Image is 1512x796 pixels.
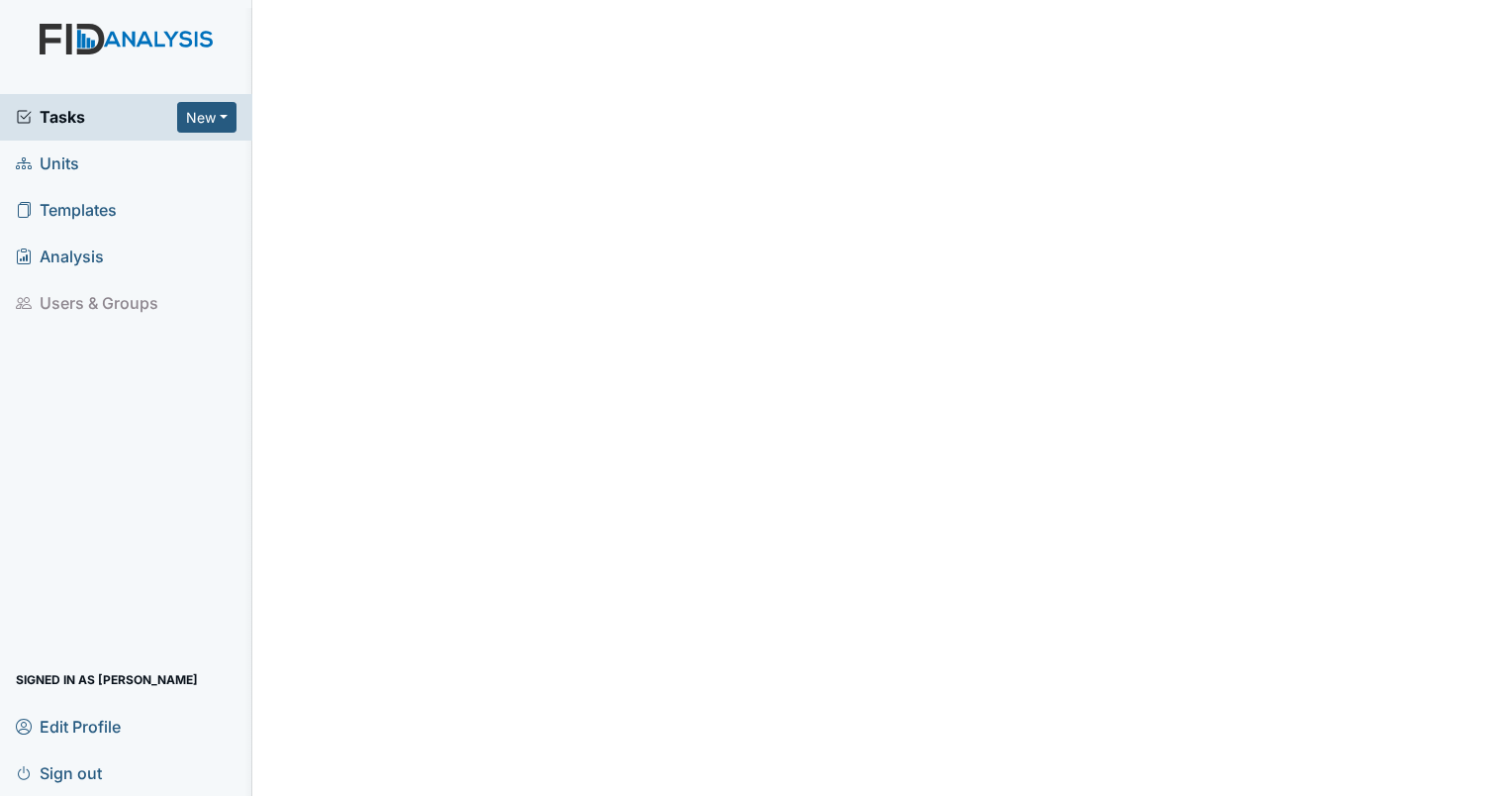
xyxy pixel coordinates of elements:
button: New [177,102,236,133]
span: Edit Profile [16,711,121,742]
span: Signed in as [PERSON_NAME] [16,664,198,695]
span: Templates [16,195,117,226]
span: Analysis [16,242,104,272]
a: Tasks [16,105,177,129]
span: Units [16,149,79,179]
span: Sign out [16,757,102,788]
